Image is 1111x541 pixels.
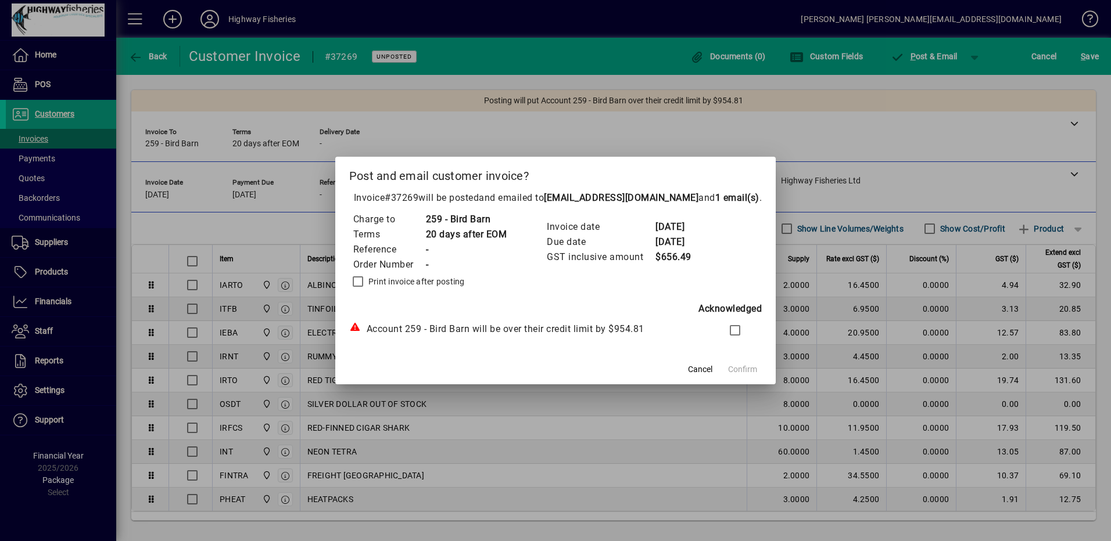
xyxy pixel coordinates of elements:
span: and emailed to [479,192,759,203]
td: Invoice date [546,219,655,235]
span: Cancel [688,363,712,376]
p: Invoice will be posted . [349,191,762,205]
span: #37269 [385,192,418,203]
span: and [698,192,759,203]
button: Cancel [682,359,719,380]
h2: Post and email customer invoice? [335,157,776,190]
td: Charge to [353,212,425,227]
td: - [425,242,507,257]
td: - [425,257,507,272]
td: 259 - Bird Barn [425,212,507,227]
td: [DATE] [655,235,701,250]
td: $656.49 [655,250,701,265]
td: Reference [353,242,425,257]
div: Account 259 - Bird Barn will be over their credit limit by $954.81 [349,322,707,336]
div: Acknowledged [349,302,762,316]
td: 20 days after EOM [425,227,507,242]
td: GST inclusive amount [546,250,655,265]
td: Order Number [353,257,425,272]
b: 1 email(s) [715,192,759,203]
td: Due date [546,235,655,250]
td: Terms [353,227,425,242]
td: [DATE] [655,219,701,235]
label: Print invoice after posting [366,276,465,287]
b: [EMAIL_ADDRESS][DOMAIN_NAME] [544,192,698,203]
